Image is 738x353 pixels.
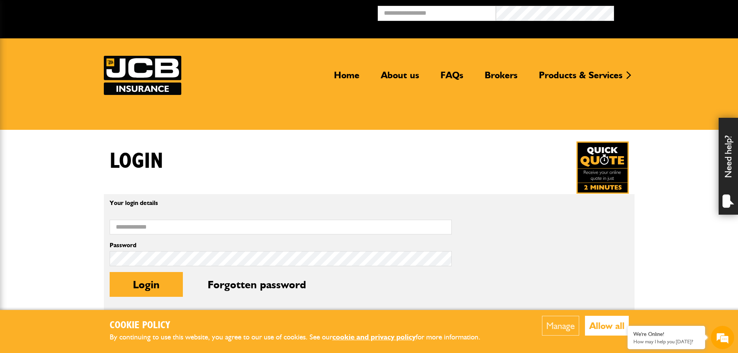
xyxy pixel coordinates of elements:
a: Brokers [479,69,523,87]
div: We're Online! [633,331,699,338]
h2: Cookie Policy [110,320,493,332]
div: Need help? [719,118,738,215]
h1: Login [110,148,163,174]
a: About us [375,69,425,87]
p: Your login details [110,200,452,206]
button: Broker Login [614,6,732,18]
button: Forgotten password [184,272,329,297]
p: How may I help you today? [633,339,699,344]
a: FAQs [435,69,469,87]
p: By continuing to use this website, you agree to our use of cookies. See our for more information. [110,331,493,343]
img: JCB Insurance Services logo [104,56,181,95]
a: Get your insurance quote in just 2-minutes [576,141,629,194]
a: Home [328,69,365,87]
img: Quick Quote [576,141,629,194]
button: Login [110,272,183,297]
label: Password [110,242,452,248]
a: cookie and privacy policy [332,332,416,341]
button: Allow all [585,316,629,336]
a: Products & Services [533,69,628,87]
a: JCB Insurance Services [104,56,181,95]
button: Manage [542,316,579,336]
